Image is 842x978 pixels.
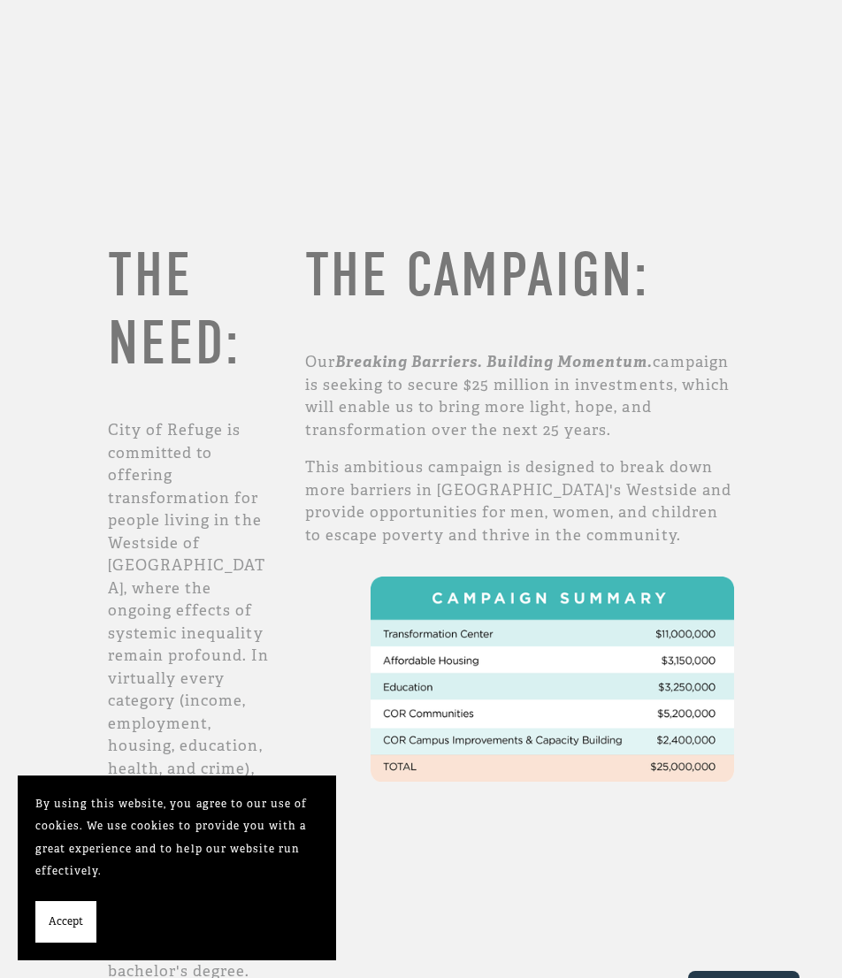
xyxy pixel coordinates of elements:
[305,351,734,441] p: Our campaign is seeking to secure $25 million in investments, which will enable us to bring more ...
[35,793,318,883] p: By using this website, you agree to our use of cookies. We use cookies to provide you with a grea...
[18,776,336,961] section: Cookie banner
[335,352,654,371] em: Breaking Barriers. Building Momentum.
[35,901,96,944] button: Accept
[108,241,274,378] h1: THE NEED:
[305,241,734,309] h1: THE CAMPAIGN:
[49,911,83,934] span: Accept
[305,456,734,546] p: This ambitious campaign is designed to break down more barriers in [GEOGRAPHIC_DATA]'s Westside a...
[240,22,603,227] iframe: Campaign Overview (Breaking Barriers. Building Momentum.)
